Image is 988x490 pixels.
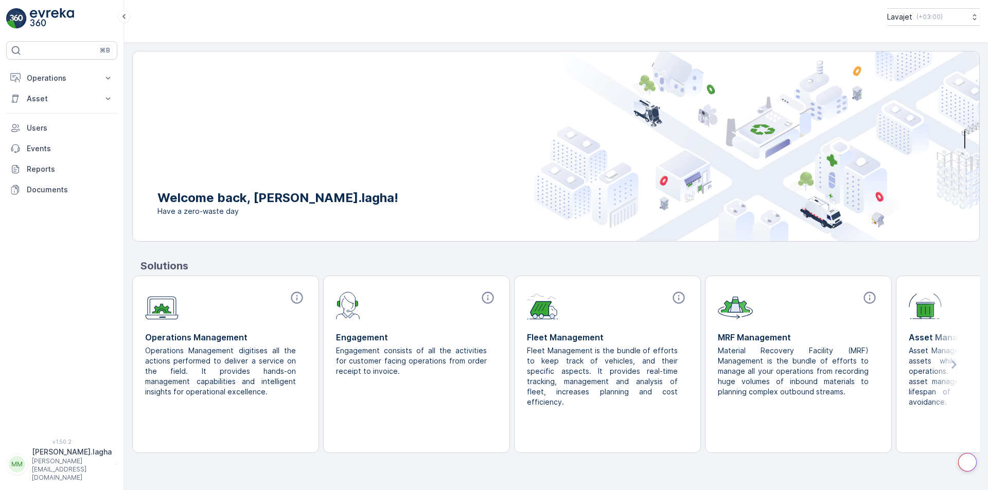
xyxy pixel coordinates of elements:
[6,179,117,200] a: Documents
[6,118,117,138] a: Users
[30,8,74,29] img: logo_light-DOdMpM7g.png
[6,159,117,179] a: Reports
[887,8,980,26] button: Lavajet(+03:00)
[140,258,980,274] p: Solutions
[27,123,113,133] p: Users
[145,346,298,397] p: Operations Management digitises all the actions performed to deliver a service on the field. It p...
[6,138,117,159] a: Events
[6,8,27,29] img: logo
[527,331,688,343] p: Fleet Management
[916,13,943,21] p: ( +03:00 )
[27,143,113,154] p: Events
[336,346,489,376] p: Engagement consists of all the activities for customer facing operations from order receipt to in...
[9,456,25,473] div: MM
[6,447,117,482] button: MM[PERSON_NAME].lagha[PERSON_NAME][EMAIL_ADDRESS][DOMAIN_NAME]
[27,164,113,174] p: Reports
[157,206,398,216] span: Have a zero-waste day
[32,447,112,457] p: [PERSON_NAME].lagha
[909,291,942,319] img: module-icon
[6,88,117,109] button: Asset
[718,346,871,397] p: Material Recovery Facility (MRF) Management is the bundle of efforts to manage all your operation...
[336,331,497,343] p: Engagement
[32,457,112,482] p: [PERSON_NAME][EMAIL_ADDRESS][DOMAIN_NAME]
[6,68,117,88] button: Operations
[718,291,753,319] img: module-icon
[718,331,879,343] p: MRF Management
[527,346,680,407] p: Fleet Management is the bundle of efforts to keep track of vehicles, and their specific aspects. ...
[534,51,979,241] img: city illustration
[157,190,398,206] p: Welcome back, [PERSON_NAME].lagha!
[100,46,110,55] p: ⌘B
[27,73,97,83] p: Operations
[887,12,912,22] p: Lavajet
[527,291,558,319] img: module-icon
[6,439,117,445] span: v 1.50.2
[336,291,360,319] img: module-icon
[145,291,179,320] img: module-icon
[145,331,306,343] p: Operations Management
[27,185,113,195] p: Documents
[27,94,97,104] p: Asset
